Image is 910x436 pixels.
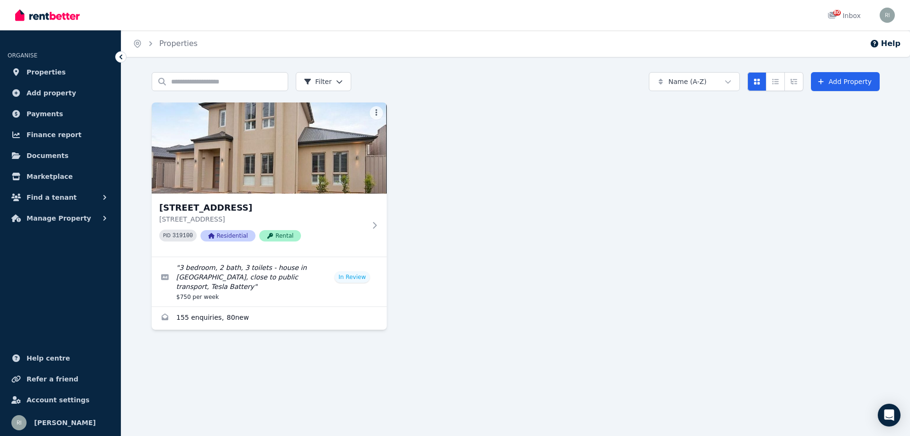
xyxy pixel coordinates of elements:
[27,171,73,182] span: Marketplace
[370,106,383,120] button: More options
[668,77,707,86] span: Name (A-Z)
[27,129,82,140] span: Finance report
[27,108,63,120] span: Payments
[27,150,69,161] span: Documents
[152,102,387,194] img: 49 Dunorlan Road, Edwardstown
[8,83,113,102] a: Add property
[766,72,785,91] button: Compact list view
[833,10,841,16] span: 80
[27,353,70,364] span: Help centre
[8,125,113,144] a: Finance report
[159,39,198,48] a: Properties
[34,417,96,428] span: [PERSON_NAME]
[27,373,78,385] span: Refer a friend
[152,257,387,306] a: Edit listing: 3 bedroom, 2 bath, 3 toilets - house in Edwardstown, close to public transport, Tes...
[8,146,113,165] a: Documents
[27,192,77,203] span: Find a tenant
[173,232,193,239] code: 319100
[152,307,387,330] a: Enquiries for 49 Dunorlan Road, Edwardstown
[8,209,113,228] button: Manage Property
[8,370,113,389] a: Refer a friend
[747,72,803,91] div: View options
[152,102,387,257] a: 49 Dunorlan Road, Edwardstown[STREET_ADDRESS][STREET_ADDRESS]PID 319100ResidentialRental
[159,214,366,224] p: [STREET_ADDRESS]
[121,30,209,57] nav: Breadcrumb
[880,8,895,23] img: Rajshekar Indela
[163,233,171,238] small: PID
[27,213,91,224] span: Manage Property
[828,11,861,20] div: Inbox
[784,72,803,91] button: Expanded list view
[259,230,301,241] span: Rental
[27,394,90,406] span: Account settings
[870,38,901,49] button: Help
[747,72,766,91] button: Card view
[811,72,880,91] a: Add Property
[11,415,27,430] img: Rajshekar Indela
[878,404,901,427] div: Open Intercom Messenger
[8,104,113,123] a: Payments
[304,77,332,86] span: Filter
[159,201,366,214] h3: [STREET_ADDRESS]
[27,66,66,78] span: Properties
[8,63,113,82] a: Properties
[296,72,351,91] button: Filter
[8,349,113,368] a: Help centre
[27,87,76,99] span: Add property
[200,230,255,241] span: Residential
[8,188,113,207] button: Find a tenant
[8,167,113,186] a: Marketplace
[649,72,740,91] button: Name (A-Z)
[8,52,37,59] span: ORGANISE
[15,8,80,22] img: RentBetter
[8,390,113,409] a: Account settings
